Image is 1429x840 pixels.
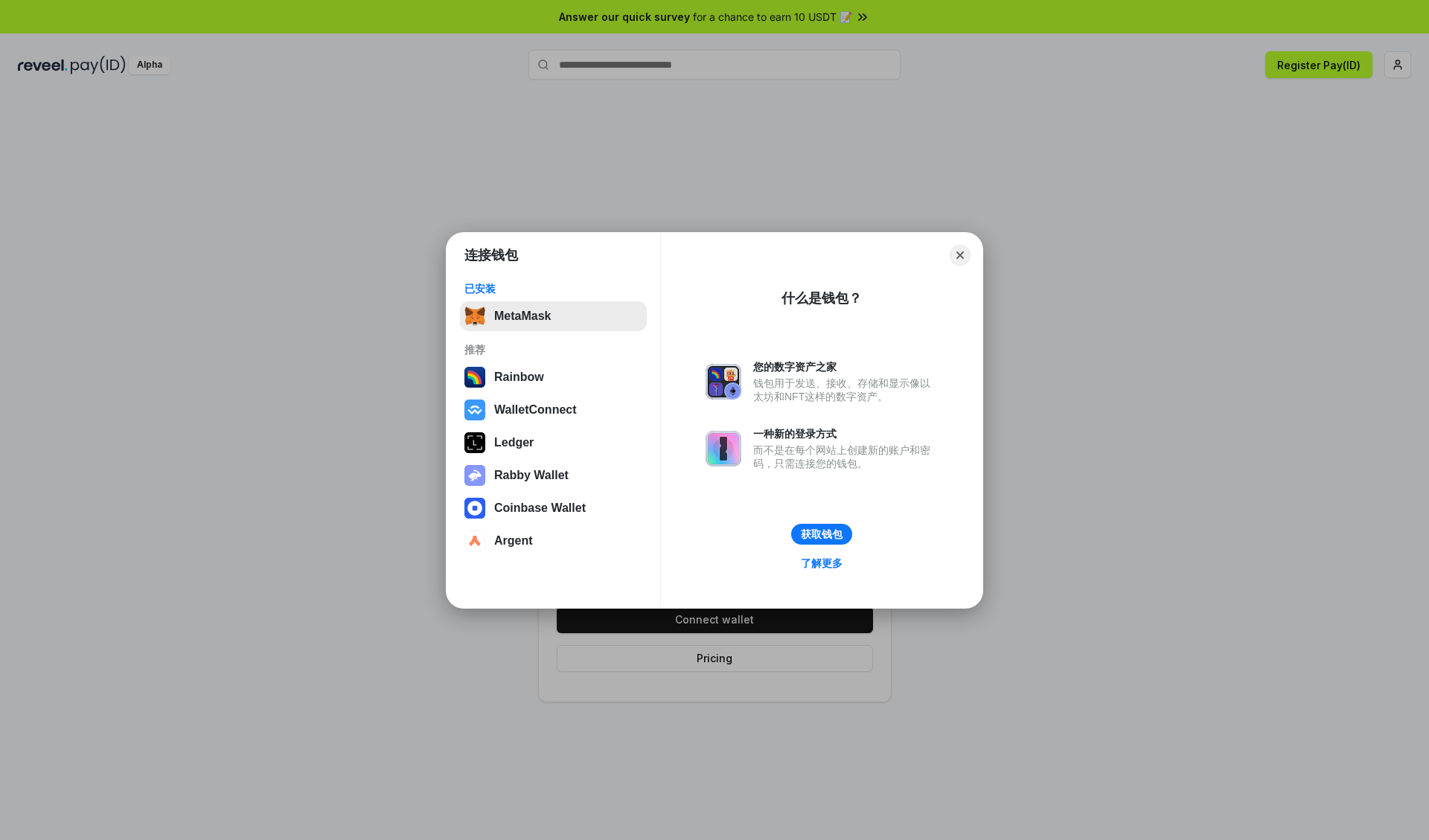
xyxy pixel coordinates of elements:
[460,493,647,523] button: Coinbase Wallet
[464,432,485,453] img: svg+xml,%3Csvg%20xmlns%3D%22http%3A%2F%2Fwww.w3.org%2F2000%2Fsvg%22%20width%3D%2228%22%20height%3...
[460,362,647,392] button: Rainbow
[791,524,852,545] button: 获取钱包
[494,403,577,417] div: WalletConnect
[464,530,485,551] img: svg+xml,%3Csvg%20width%3D%2228%22%20height%3D%2228%22%20viewBox%3D%220%200%2028%2028%22%20fill%3D...
[753,427,938,440] div: 一种新的登录方式
[464,465,485,486] img: svg+xml,%3Csvg%20xmlns%3D%22http%3A%2F%2Fwww.w3.org%2F2000%2Fsvg%22%20fill%3D%22none%22%20viewBox...
[460,395,647,425] button: WalletConnect
[494,534,533,548] div: Argent
[494,501,586,515] div: Coinbase Wallet
[781,289,862,307] div: 什么是钱包？
[801,557,843,570] div: 了解更多
[464,343,642,356] div: 推荐
[464,282,642,295] div: 已安装
[464,498,485,519] img: svg+xml,%3Csvg%20width%3D%2228%22%20height%3D%2228%22%20viewBox%3D%220%200%2028%2028%22%20fill%3D...
[464,367,485,388] img: svg+xml,%3Csvg%20width%3D%22120%22%20height%3D%22120%22%20viewBox%3D%220%200%20120%20120%22%20fil...
[753,360,938,373] div: 您的数字资产之家
[460,428,647,458] button: Ledger
[460,301,647,331] button: MetaMask
[494,371,544,384] div: Rainbow
[706,364,741,400] img: svg+xml,%3Csvg%20xmlns%3D%22http%3A%2F%2Fwww.w3.org%2F2000%2Fsvg%22%20fill%3D%22none%22%20viewBox...
[950,245,971,266] button: Close
[792,554,851,573] a: 了解更多
[464,306,485,327] img: svg+xml,%3Csvg%20fill%3D%22none%22%20height%3D%2233%22%20viewBox%3D%220%200%2035%2033%22%20width%...
[494,469,569,482] div: Rabby Wallet
[753,443,938,470] div: 而不是在每个网站上创建新的账户和密码，只需连接您的钱包。
[460,526,647,556] button: Argent
[801,528,843,541] div: 获取钱包
[464,400,485,420] img: svg+xml,%3Csvg%20width%3D%2228%22%20height%3D%2228%22%20viewBox%3D%220%200%2028%2028%22%20fill%3D...
[706,431,741,467] img: svg+xml,%3Csvg%20xmlns%3D%22http%3A%2F%2Fwww.w3.org%2F2000%2Fsvg%22%20fill%3D%22none%22%20viewBox...
[494,310,551,323] div: MetaMask
[494,436,534,449] div: Ledger
[753,376,938,403] div: 钱包用于发送、接收、存储和显示像以太坊和NFT这样的数字资产。
[460,461,647,490] button: Rabby Wallet
[464,246,518,264] h1: 连接钱包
